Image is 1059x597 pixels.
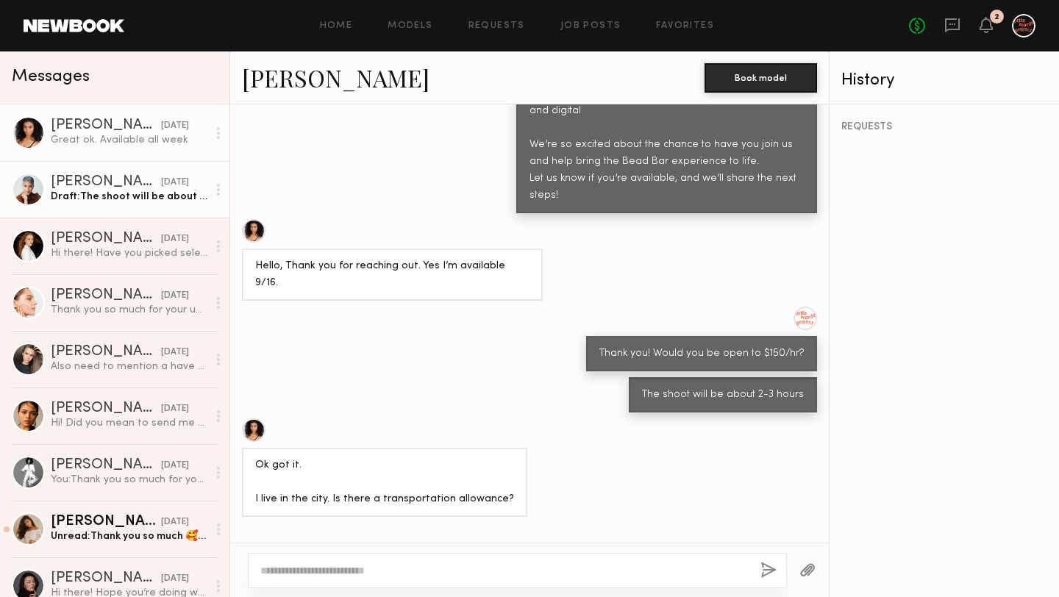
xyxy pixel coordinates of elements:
[51,288,161,303] div: [PERSON_NAME]
[51,515,161,529] div: [PERSON_NAME]
[51,246,207,260] div: Hi there! Have you picked selects for this project? I’m still held as an option and available [DATE]
[161,459,189,473] div: [DATE]
[51,232,161,246] div: [PERSON_NAME]
[841,72,1047,89] div: History
[12,68,90,85] span: Messages
[51,571,161,586] div: [PERSON_NAME]
[161,346,189,360] div: [DATE]
[51,416,207,430] div: Hi! Did you mean to send me a request ?
[599,346,804,362] div: Thank you! Would you be open to $150/hr?
[161,515,189,529] div: [DATE]
[51,175,161,190] div: [PERSON_NAME]
[51,473,207,487] div: You: Thank you so much for your time!
[51,345,161,360] div: [PERSON_NAME]
[242,62,429,93] a: [PERSON_NAME]
[161,232,189,246] div: [DATE]
[51,360,207,373] div: Also need to mention a have couple new tattoos on my arms, but they are small
[705,71,817,83] a: Book model
[161,289,189,303] div: [DATE]
[994,13,999,21] div: 2
[560,21,621,31] a: Job Posts
[255,457,514,508] div: Ok got it. I live in the city. Is there a transportation allowance?
[51,529,207,543] div: Unread: Thank you so much 🥰🥰
[51,133,207,147] div: Great ok. Available all week
[320,21,353,31] a: Home
[51,401,161,416] div: [PERSON_NAME]
[161,119,189,133] div: [DATE]
[51,458,161,473] div: [PERSON_NAME]
[705,63,817,93] button: Book model
[388,21,432,31] a: Models
[51,190,207,204] div: Draft: The shoot will be about 2-3 hours! Would you be open to $150 for the
[51,118,161,133] div: [PERSON_NAME]
[656,21,714,31] a: Favorites
[161,402,189,416] div: [DATE]
[51,303,207,317] div: Thank you so much for your understanding. Let’s keep in touch, and I wish you all the best of luc...
[161,176,189,190] div: [DATE]
[841,122,1047,132] div: REQUESTS
[161,572,189,586] div: [DATE]
[642,387,804,404] div: The shoot will be about 2-3 hours
[468,21,525,31] a: Requests
[255,258,529,292] div: Hello, Thank you for reaching out. Yes I’m available 9/16.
